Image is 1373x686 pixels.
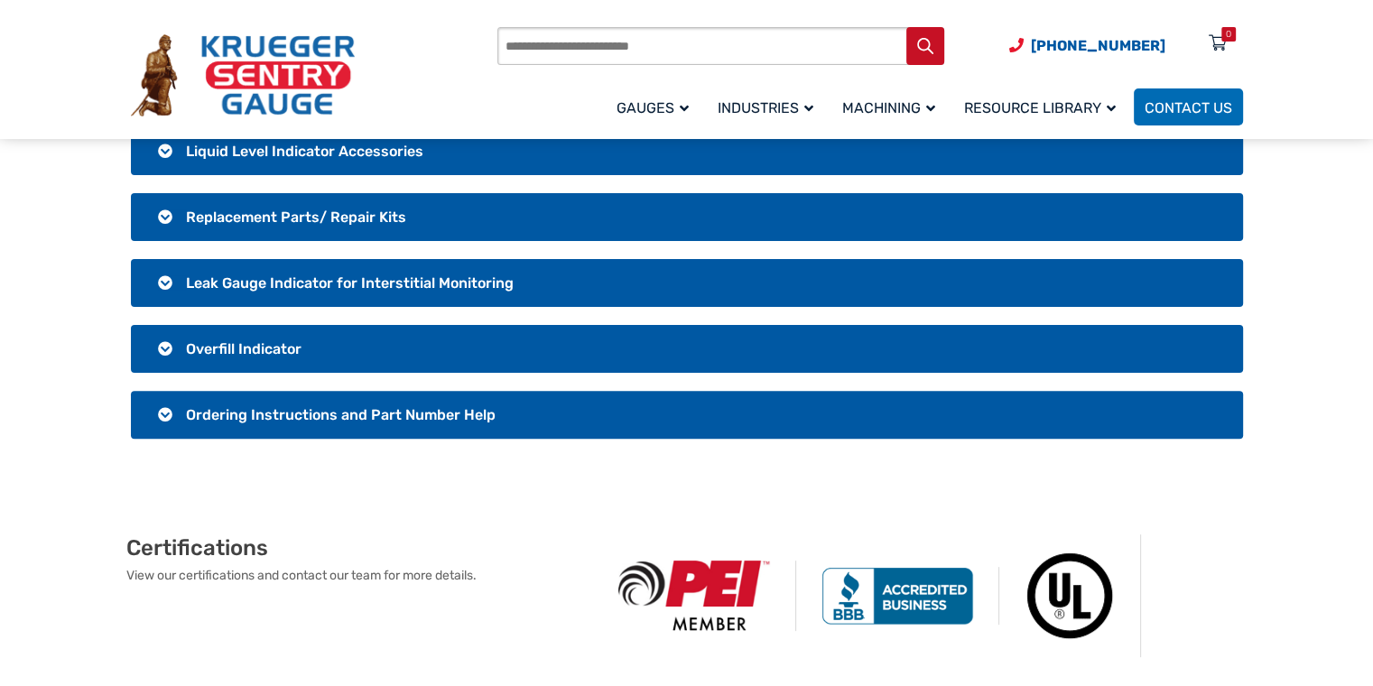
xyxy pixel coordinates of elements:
span: Replacement Parts/ Repair Kits [186,209,406,226]
div: 0 [1226,27,1231,42]
a: Contact Us [1134,88,1243,125]
span: [PHONE_NUMBER] [1031,37,1165,54]
a: Gauges [606,86,707,128]
span: Contact Us [1145,99,1232,116]
img: BBB [796,567,999,625]
span: Machining [842,99,935,116]
img: Krueger Sentry Gauge [131,34,355,117]
span: Resource Library [964,99,1116,116]
span: Gauges [617,99,689,116]
span: Ordering Instructions and Part Number Help [186,406,496,423]
a: Industries [707,86,831,128]
a: Phone Number (920) 434-8860 [1009,34,1165,57]
span: Leak Gauge Indicator for Interstitial Monitoring [186,274,514,292]
a: Machining [831,86,953,128]
span: Industries [718,99,813,116]
a: Resource Library [953,86,1134,128]
span: Overfill Indicator [186,340,302,357]
img: Underwriters Laboratories [999,534,1141,657]
img: PEI Member [593,561,796,630]
p: View our certifications and contact our team for more details. [126,566,593,585]
h2: Certifications [126,534,593,561]
span: Liquid Level Indicator Accessories [186,143,423,160]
